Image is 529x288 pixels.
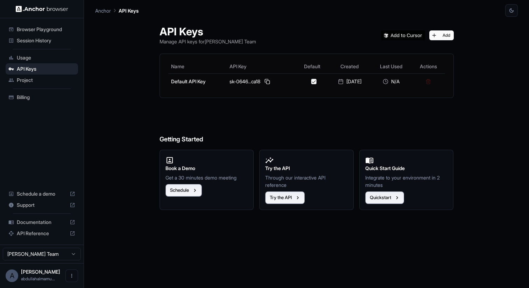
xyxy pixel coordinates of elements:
span: Usage [17,54,75,61]
div: API Reference [6,228,78,239]
nav: breadcrumb [95,7,139,14]
span: Abdullah Al Mamun [21,269,60,275]
span: Project [17,77,75,84]
h2: Try the API [265,164,348,172]
span: Billing [17,94,75,101]
th: Created [329,59,371,73]
img: Add anchorbrowser MCP server to Cursor [381,30,425,40]
button: Open menu [65,269,78,282]
div: sk-0646...ca18 [230,77,293,86]
h6: Getting Started [160,106,454,145]
div: A [6,269,18,282]
img: Anchor Logo [16,6,68,12]
button: Copy API key [263,77,271,86]
span: API Keys [17,65,75,72]
p: Get a 30 minutes demo meeting [165,174,248,181]
p: Integrate to your environment in 2 minutes [365,174,448,189]
span: Documentation [17,219,67,226]
p: Manage API keys for [PERSON_NAME] Team [160,38,256,45]
p: API Keys [119,7,139,14]
span: Schedule a demo [17,190,67,197]
button: Quickstart [365,191,404,204]
button: Add [429,30,454,40]
th: Name [168,59,227,73]
p: Through our interactive API reference [265,174,348,189]
span: abdullahalmamun1203@gmail.com [21,276,55,281]
span: API Reference [17,230,67,237]
div: Billing [6,92,78,103]
td: Default API Key [168,73,227,89]
div: Usage [6,52,78,63]
th: Actions [412,59,445,73]
div: Session History [6,35,78,46]
div: N/A [374,78,409,85]
div: Browser Playground [6,24,78,35]
div: [DATE] [331,78,368,85]
th: API Key [227,59,296,73]
th: Last Used [371,59,412,73]
div: Schedule a demo [6,188,78,199]
span: Browser Playground [17,26,75,33]
div: Project [6,75,78,86]
h2: Quick Start Guide [365,164,448,172]
h2: Book a Demo [165,164,248,172]
div: Support [6,199,78,211]
span: Support [17,202,67,209]
h1: API Keys [160,25,256,38]
button: Schedule [165,184,202,197]
button: Try the API [265,191,305,204]
div: API Keys [6,63,78,75]
div: Documentation [6,217,78,228]
span: Session History [17,37,75,44]
p: Anchor [95,7,111,14]
th: Default [296,59,329,73]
